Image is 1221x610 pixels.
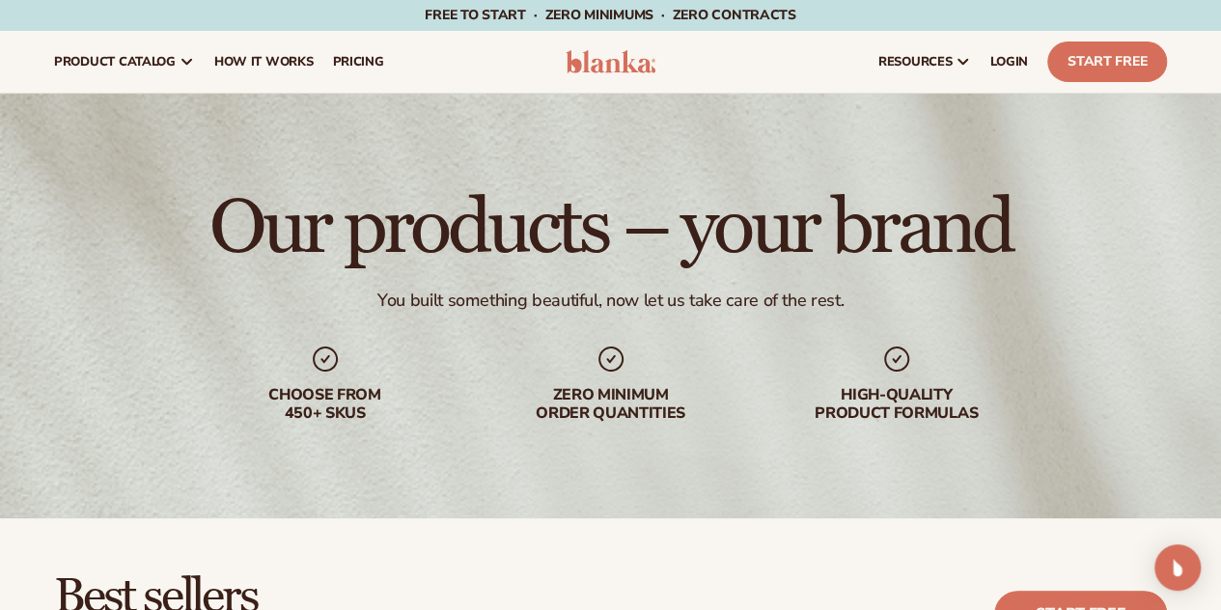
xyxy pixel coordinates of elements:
a: pricing [322,31,393,93]
div: High-quality product formulas [773,386,1020,423]
div: You built something beautiful, now let us take care of the rest. [377,290,844,312]
div: Choose from 450+ Skus [202,386,449,423]
div: Open Intercom Messenger [1154,544,1201,591]
div: Zero minimum order quantities [487,386,735,423]
h1: Our products – your brand [209,189,1012,266]
span: pricing [332,54,383,69]
span: product catalog [54,54,176,69]
span: Free to start · ZERO minimums · ZERO contracts [425,6,795,24]
span: How It Works [214,54,314,69]
a: Start Free [1047,42,1167,82]
span: LOGIN [990,54,1028,69]
a: product catalog [44,31,205,93]
span: resources [878,54,952,69]
a: How It Works [205,31,323,93]
a: LOGIN [981,31,1038,93]
a: resources [869,31,981,93]
img: logo [566,50,656,73]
